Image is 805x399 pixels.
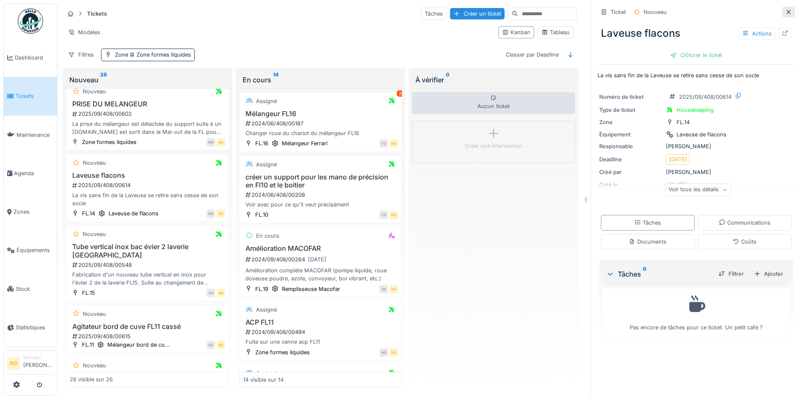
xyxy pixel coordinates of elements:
sup: 14 [273,75,278,85]
div: 2024/09/408/00264 [245,254,398,265]
div: Fuite sur une vanne acp FL11 [243,338,398,346]
a: ND Manager[PERSON_NAME] [7,354,54,375]
sup: 0 [643,269,647,279]
div: Nouveau [69,75,226,85]
div: Responsable [599,142,663,150]
div: FL.14 [677,118,690,126]
div: Manager [23,354,54,361]
div: Nouveau [83,159,106,167]
div: Kanban [502,28,530,36]
div: 26 visible sur 26 [70,376,113,384]
span: Zones [14,208,54,216]
div: [DATE] [669,155,687,163]
div: 2025/09/408/00548 [71,261,225,269]
div: Numéro de ticket [599,93,663,101]
div: À vérifier [415,75,572,85]
div: Communications [719,219,770,227]
div: Voir tous les détails [665,184,731,196]
div: Tableau [541,28,570,36]
a: Tickets [4,77,57,115]
div: Assigné [256,97,277,105]
div: 2025/09/408/00602 [71,110,225,118]
div: Clôturer le ticket [667,49,726,61]
span: Stock [16,285,54,293]
div: Assigné [256,369,277,377]
div: Coûts [733,238,756,246]
div: Zone [599,118,663,126]
div: La vis sans fin de la Laveuse se retire sans cesse de son socle [70,191,225,207]
div: Créé par [599,168,663,176]
div: NM [207,138,215,147]
div: Créer un ticket [450,8,505,19]
div: Zone [115,51,191,59]
div: FL.15 [82,289,95,297]
a: Stock [4,270,57,308]
div: [DATE] [308,255,326,263]
h3: Mélangeur FL16 [243,110,398,118]
span: Maintenance [16,131,54,139]
a: Agenda [4,154,57,193]
h3: Laveuse flacons [70,171,225,179]
h3: Agitateur bord de cuve FL11 cassé [70,323,225,331]
div: Changer roue du chariot du mélangeur FL16 [243,129,398,137]
div: FD [379,211,388,219]
div: Amélioration complète MACOFAR (pompe liquide, roue doseuse poudre, azote, convoyeur, bol vibrant,... [243,266,398,282]
div: [PERSON_NAME] [599,168,793,176]
div: Ajouter [750,268,786,280]
h3: ACP FL11 [243,318,398,326]
div: FL.10 [255,211,268,219]
span: Équipements [16,246,54,254]
div: [PERSON_NAME] [599,142,793,150]
a: Statistiques [4,308,57,347]
div: 14 visible sur 14 [243,376,284,384]
div: Classer par Deadline [502,49,562,61]
div: Laveuse de flacons [677,130,726,138]
div: ND [390,211,398,219]
a: Zones [4,193,57,231]
div: FD [379,139,388,148]
sup: 0 [446,75,450,85]
div: Voir avec pour ce qu'il veut précisément [243,201,398,209]
li: [PERSON_NAME] [23,354,54,372]
div: 2025/09/408/00614 [679,93,731,101]
div: Mélangeur Ferrari [282,139,327,147]
div: Zone formes liquides [82,138,136,146]
div: Zone formes liquides [255,348,310,356]
div: XH [207,289,215,297]
div: Équipement [599,130,663,138]
div: Tâches [421,8,447,20]
div: FL.19 [255,285,268,293]
div: 2 [397,90,404,97]
div: Ticket [611,8,626,16]
div: En cours [256,232,279,240]
div: Nouveau [83,87,106,95]
h3: créer un support pour les mano de précision en Fl10 et le boitier [243,173,398,189]
div: Laveuse flacons [598,22,795,44]
div: ND [217,209,225,218]
div: En cours [243,75,399,85]
div: ND [390,348,398,357]
div: Laveuse de flacons [109,209,158,217]
div: Type de ticket [599,106,663,114]
div: Nouveau [83,310,106,318]
p: La vis sans fin de la Laveuse se retire sans cesse de son socle [598,71,795,79]
div: ND [390,285,398,293]
div: Remplisseuse Macofar [282,285,340,293]
div: FL.14 [82,209,95,217]
div: Nouveau [644,8,667,16]
a: Maintenance [4,116,57,154]
div: La prise du mélangeur est détachée du support suite à un [DOMAIN_NAME] est sorti dans le Mal-out ... [70,120,225,136]
div: Nouveau [83,230,106,238]
strong: Tickets [84,10,110,18]
h3: PRISE DU MELANGEUR [70,100,225,108]
div: FL.16 [255,139,268,147]
div: Aucun ticket [412,92,575,114]
div: ND [217,341,225,349]
div: ND [217,138,225,147]
div: Créer une intervention [465,142,522,150]
h3: Amélioration MACOFAR [243,244,398,252]
div: NM [207,209,215,218]
li: ND [7,357,20,370]
div: Documents [629,238,666,246]
div: Filtres [64,49,98,61]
